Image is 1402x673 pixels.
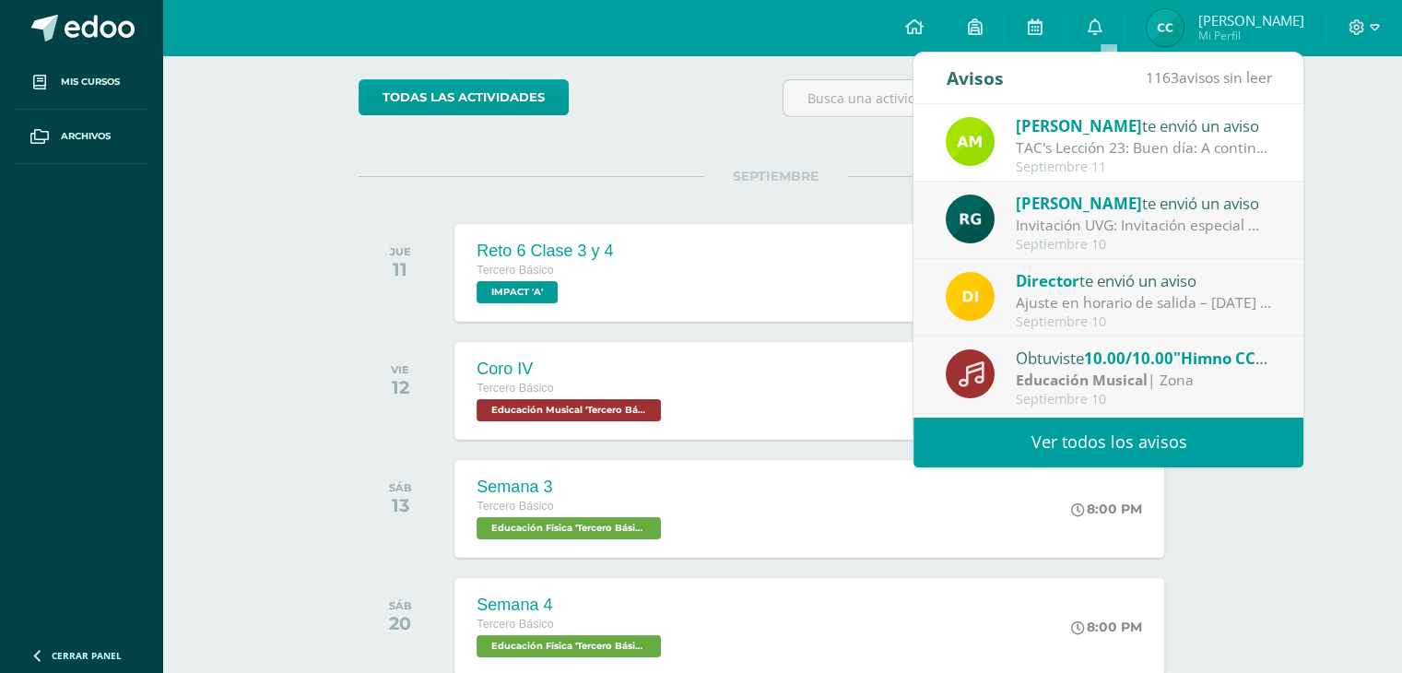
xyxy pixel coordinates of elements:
[61,129,111,144] span: Archivos
[1016,268,1272,292] div: te envió un aviso
[1084,348,1173,369] span: 10.00/10.00
[390,258,411,280] div: 11
[1016,370,1148,390] strong: Educación Musical
[1016,237,1272,253] div: Septiembre 10
[389,494,412,516] div: 13
[61,75,120,89] span: Mis cursos
[1173,348,1274,369] span: "Himno CCA"
[1145,67,1271,88] span: avisos sin leer
[1016,370,1272,391] div: | Zona
[1016,159,1272,175] div: Septiembre 11
[477,399,661,421] span: Educación Musical 'Tercero Básico A'
[391,376,409,398] div: 12
[477,596,666,615] div: Semana 4
[389,599,412,612] div: SÁB
[1016,113,1272,137] div: te envió un aviso
[1016,137,1272,159] div: TAC's Lección 23: Buen día: A continuación, se presentan las instrucciones para la actividad corr...
[477,264,553,277] span: Tercero Básico
[1016,270,1079,291] span: Director
[477,500,553,513] span: Tercero Básico
[477,382,553,395] span: Tercero Básico
[359,79,569,115] a: todas las Actividades
[1016,193,1142,214] span: [PERSON_NAME]
[477,517,661,539] span: Educación Física 'Tercero Básico A'
[1016,346,1272,370] div: Obtuviste en
[783,80,1192,116] input: Busca una actividad próxima aquí...
[477,618,553,631] span: Tercero Básico
[1016,314,1272,330] div: Septiembre 10
[1071,619,1142,635] div: 8:00 PM
[1197,28,1303,43] span: Mi Perfil
[477,635,661,657] span: Educación Física 'Tercero Básico A'
[703,168,848,184] span: SEPTIEMBRE
[390,245,411,258] div: JUE
[946,195,995,243] img: 24ef3269677dd7dd963c57b86ff4a022.png
[1016,292,1272,313] div: Ajuste en horario de salida – 12 de septiembre : Estimados Padres de Familia, Debido a las activi...
[391,363,409,376] div: VIE
[1071,501,1142,517] div: 8:00 PM
[946,272,995,321] img: f0b35651ae50ff9c693c4cbd3f40c4bb.png
[1145,67,1178,88] span: 1163
[15,55,147,110] a: Mis cursos
[1016,215,1272,236] div: Invitación UVG: Invitación especial ✨ El programa Mujeres en Ingeniería – Virtual de la Universid...
[946,117,995,166] img: fb2ca82e8de93e60a5b7f1e46d7c79f5.png
[477,242,613,261] div: Reto 6 Clase 3 y 4
[52,649,122,662] span: Cerrar panel
[477,360,666,379] div: Coro IV
[477,478,666,497] div: Semana 3
[389,481,412,494] div: SÁB
[477,281,558,303] span: IMPACT 'A'
[1147,9,1184,46] img: 811feb6820fb00efd9ef42bdca184d1d.png
[913,417,1303,467] a: Ver todos los avisos
[389,612,412,634] div: 20
[1197,11,1303,30] span: [PERSON_NAME]
[1016,115,1142,136] span: [PERSON_NAME]
[1016,392,1272,407] div: Septiembre 10
[1016,191,1272,215] div: te envió un aviso
[15,110,147,164] a: Archivos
